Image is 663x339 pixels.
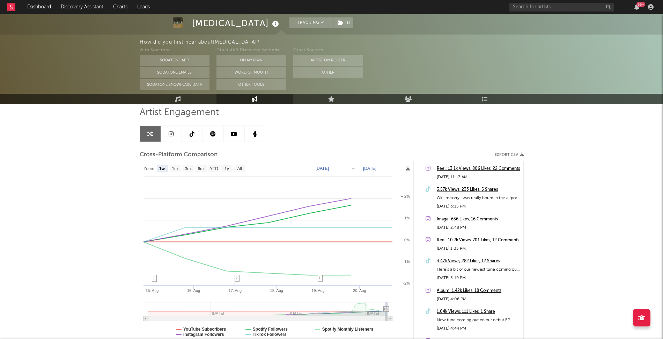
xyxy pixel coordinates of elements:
[311,288,324,293] text: 19. Aug
[437,236,520,244] a: Reel: 10.7k Views, 701 Likes, 12 Comments
[140,151,218,159] span: Cross-Platform Comparison
[289,17,333,28] button: Tracking
[333,17,353,28] button: (1)
[403,281,410,285] text: -2%
[401,216,410,220] text: + 1%
[437,194,520,202] div: Ok I’m sorry I was really bored in the airport but check out the view from this weekend #sanfranc...
[437,265,520,274] div: Here’s a bit of our newest tune coming out [DATE] from back when we recorded it. Called “The Fenc...
[363,166,376,171] text: [DATE]
[401,194,410,198] text: + 2%
[634,4,639,10] button: 99+
[192,17,281,29] div: [MEDICAL_DATA]
[172,166,178,171] text: 1m
[159,166,165,171] text: 1w
[140,108,219,117] span: Artist Engagement
[293,67,363,78] button: Other
[437,244,520,253] div: [DATE] 1:33 PM
[495,153,524,157] button: Export CSV
[437,274,520,282] div: [DATE] 5:19 PM
[404,238,410,242] text: 0%
[140,67,209,78] button: Sodatone Emails
[293,55,363,66] button: Artist on Roster
[252,327,287,332] text: Spotify Followers
[319,276,321,280] span: 1
[351,166,355,171] text: →
[270,288,283,293] text: 18. Aug
[146,288,159,293] text: 15. Aug
[636,2,645,7] div: 99 +
[187,288,200,293] text: 16. Aug
[437,202,520,211] div: [DATE] 6:15 PM
[140,79,209,90] button: Sodatone Snowflake Data
[437,324,520,333] div: [DATE] 4:44 PM
[437,173,520,181] div: [DATE] 11:13 AM
[216,79,286,90] button: Other Tools
[228,288,241,293] text: 17. Aug
[437,165,520,173] a: Reel: 13.1k Views, 806 Likes, 22 Comments
[185,166,191,171] text: 3m
[437,316,520,324] div: New tune coming out on our debut EP [DATE] #newmusic #originalmusic #thebends #indierock
[293,46,363,55] div: Other Sources
[216,55,286,66] button: On My Own
[209,166,218,171] text: YTD
[236,276,238,280] span: 2
[437,295,520,303] div: [DATE] 4:06 PM
[153,276,155,280] span: 1
[437,186,520,194] a: 3.57k Views, 233 Likes, 5 Shares
[216,46,286,55] div: Other A&R Discovery Methods
[183,332,224,337] text: Instagram Followers
[143,166,154,171] text: Zoom
[403,259,410,264] text: -1%
[437,215,520,224] a: Image: 636 Likes, 16 Comments
[140,55,209,66] button: Sodatone App
[437,308,520,316] a: 1.04k Views, 111 Likes, 1 Share
[437,257,520,265] a: 3.47k Views, 282 Likes, 12 Shares
[183,327,226,332] text: YouTube Subscribers
[333,17,354,28] span: ( 1 )
[224,166,229,171] text: 1y
[322,327,373,332] text: Spotify Monthly Listeners
[509,3,614,12] input: Search for artists
[437,287,520,295] a: Album: 1.42k Likes, 18 Comments
[252,332,286,337] text: TikTok Followers
[140,46,209,55] div: With Sodatone
[316,166,329,171] text: [DATE]
[198,166,204,171] text: 6m
[353,288,366,293] text: 20. Aug
[237,166,242,171] text: All
[216,67,286,78] button: Word Of Mouth
[437,224,520,232] div: [DATE] 2:48 PM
